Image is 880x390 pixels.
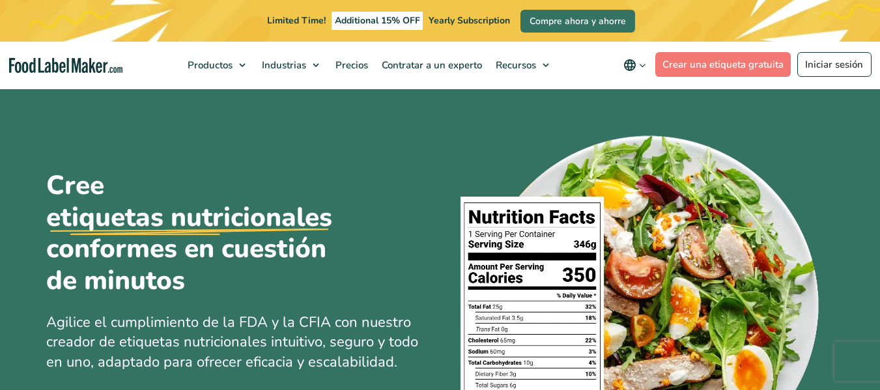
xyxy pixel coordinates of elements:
[267,14,326,27] span: Limited Time!
[258,59,307,72] span: Industrias
[329,42,372,89] a: Precios
[332,59,369,72] span: Precios
[378,59,483,72] span: Contratar a un experto
[46,202,332,234] u: etiquetas nutricionales
[46,170,359,297] h1: Cree conformes en cuestión de minutos
[181,42,252,89] a: Productos
[797,52,872,77] a: Iniciar sesión
[655,52,791,77] a: Crear una etiqueta gratuita
[255,42,326,89] a: Industrias
[332,12,423,30] span: Additional 15% OFF
[184,59,234,72] span: Productos
[429,14,510,27] span: Yearly Subscription
[520,10,635,33] a: Compre ahora y ahorre
[375,42,486,89] a: Contratar a un experto
[492,59,537,72] span: Recursos
[489,42,556,89] a: Recursos
[46,313,418,372] span: Agilice el cumplimiento de la FDA y la CFIA con nuestro creador de etiquetas nutricionales intuit...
